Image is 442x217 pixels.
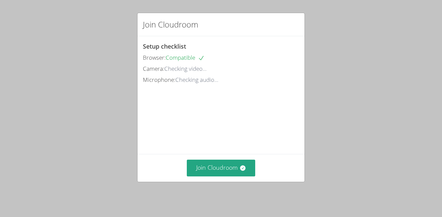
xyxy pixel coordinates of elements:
[175,76,218,84] span: Checking audio...
[143,54,166,61] span: Browser:
[187,160,256,176] button: Join Cloudroom
[166,54,205,61] span: Compatible
[143,18,198,31] h2: Join Cloudroom
[143,65,164,72] span: Camera:
[143,42,186,50] span: Setup checklist
[164,65,207,72] span: Checking video...
[143,76,175,84] span: Microphone:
